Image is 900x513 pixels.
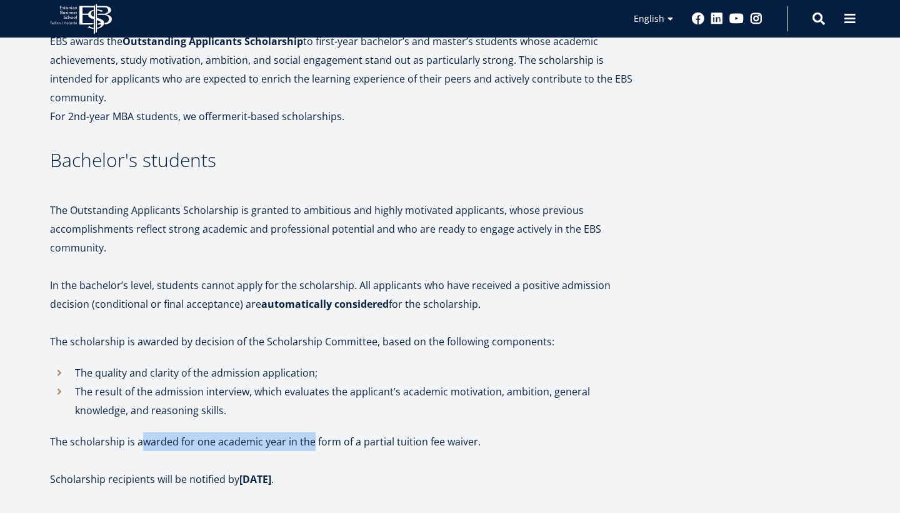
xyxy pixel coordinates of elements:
p: In the bachelor’s level, students cannot apply for the scholarship. All applicants who have recei... [50,276,644,313]
i: merit-based scholarships. [222,109,344,123]
p: The Outstanding Applicants Scholarship is granted to ambitious and highly motivated applicants, w... [50,201,644,257]
p: The quality and clarity of the admission application; [75,363,644,382]
p: The result of the admission interview, which evaluates the applicant’s academic motivation, ambit... [75,382,644,420]
p: EBS awards the to first-year bachelor’s and master’s students whose academic achievements, study ... [50,32,644,126]
strong: [DATE] [239,472,271,486]
p: The scholarship is awarded for one academic year in the form of a partial tuition fee waiver. [50,432,644,451]
a: Youtube [729,13,744,25]
strong: automatically considered [261,297,389,311]
a: Facebook [692,13,704,25]
p: Scholarship recipients will be notified by . [50,470,644,489]
a: Instagram [750,13,762,25]
a: Linkedin [711,13,723,25]
p: The scholarship is awarded by decision of the Scholarship Committee, based on the following compo... [50,332,644,351]
h3: Bachelor's students [50,151,644,170]
strong: Outstanding Applicants Scholarship [122,34,303,48]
